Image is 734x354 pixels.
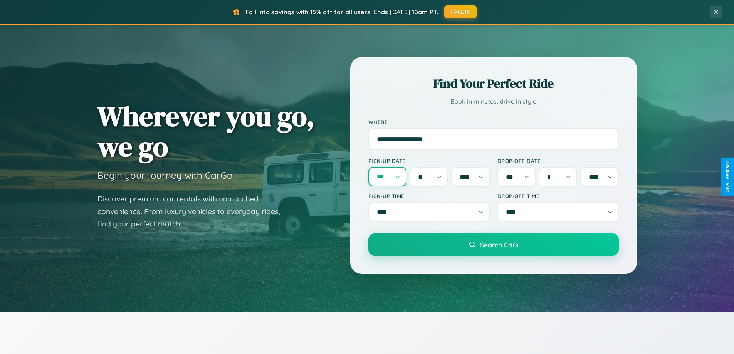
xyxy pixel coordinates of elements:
[497,158,619,164] label: Drop-off Date
[245,8,438,16] span: Fall into savings with 15% off for all users! Ends [DATE] 10am PT.
[368,75,619,92] h2: Find Your Perfect Ride
[97,169,233,181] h3: Begin your journey with CarGo
[368,158,490,164] label: Pick-up Date
[97,101,315,162] h1: Wherever you go, we go
[480,240,518,249] span: Search Cars
[97,193,290,230] p: Discover premium car rentals with unmatched convenience. From luxury vehicles to everyday rides, ...
[368,193,490,199] label: Pick-up Time
[725,161,730,193] div: Give Feedback
[368,96,619,107] p: Book in minutes, drive in style
[368,233,619,256] button: Search Cars
[444,5,477,18] button: FALL15
[497,193,619,199] label: Drop-off Time
[368,119,619,125] label: Where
